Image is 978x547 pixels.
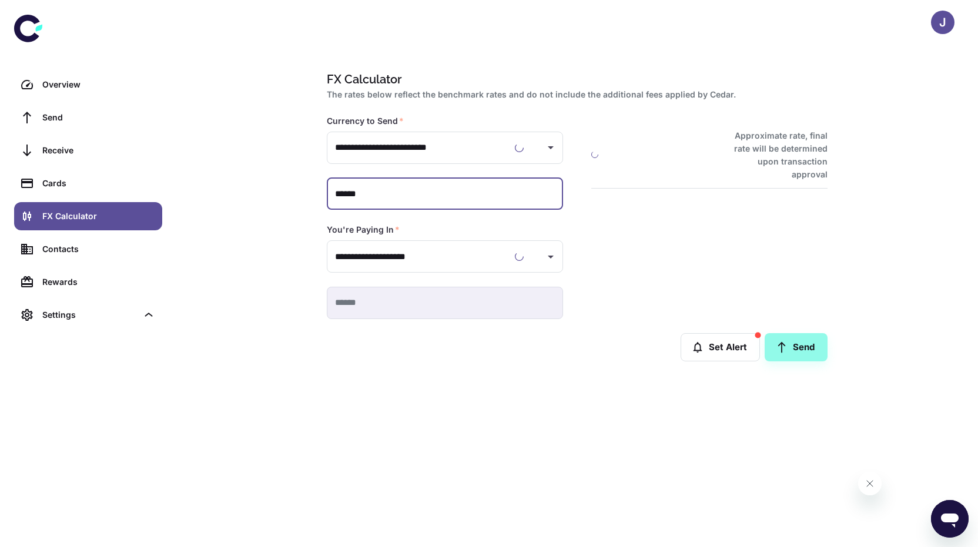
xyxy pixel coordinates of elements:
[7,8,85,18] span: Hi. Need any help?
[42,78,155,91] div: Overview
[42,276,155,288] div: Rewards
[14,136,162,165] a: Receive
[42,243,155,256] div: Contacts
[931,11,954,34] button: J
[931,500,969,538] iframe: Button to launch messaging window
[42,210,155,223] div: FX Calculator
[858,472,882,495] iframe: Close message
[542,139,559,156] button: Open
[765,333,828,361] a: Send
[14,235,162,263] a: Contacts
[42,177,155,190] div: Cards
[327,115,404,127] label: Currency to Send
[327,224,400,236] label: You're Paying In
[14,301,162,329] div: Settings
[14,202,162,230] a: FX Calculator
[721,129,828,181] h6: Approximate rate, final rate will be determined upon transaction approval
[542,249,559,265] button: Open
[327,71,823,88] h1: FX Calculator
[14,103,162,132] a: Send
[42,144,155,157] div: Receive
[681,333,760,361] button: Set Alert
[42,308,138,321] div: Settings
[14,169,162,197] a: Cards
[14,268,162,296] a: Rewards
[42,111,155,124] div: Send
[14,71,162,99] a: Overview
